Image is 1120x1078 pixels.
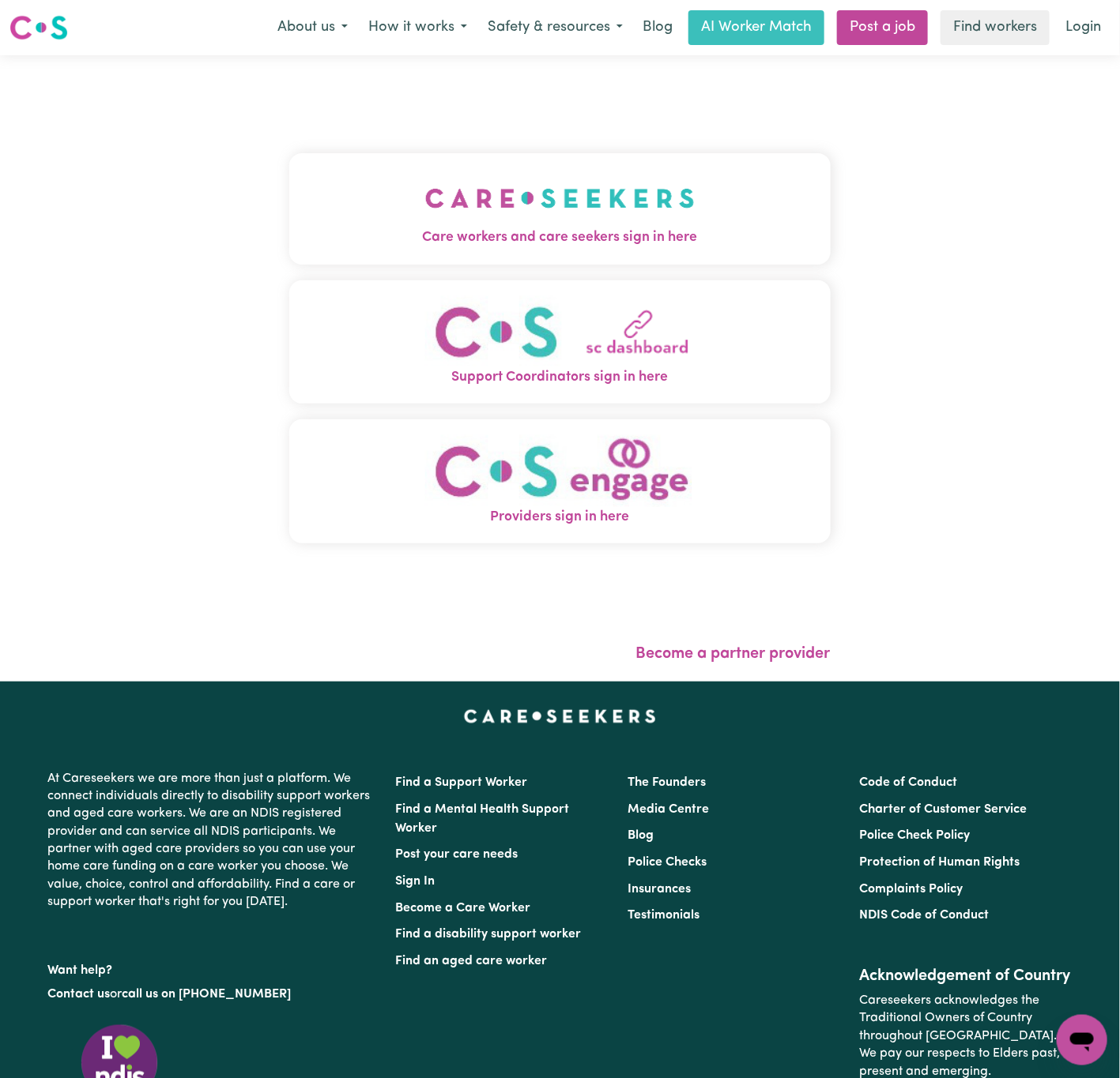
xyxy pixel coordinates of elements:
[628,776,706,789] a: The Founders
[267,11,358,44] button: About us
[628,803,709,816] a: Media Centre
[48,764,377,918] p: At Careseekers we are more than just a platform. We connect individuals directly to disability su...
[1056,10,1111,45] a: Login
[358,11,477,44] button: How it works
[688,10,824,45] a: AI Worker Match
[628,856,707,869] a: Police Checks
[9,13,68,42] img: Careseekers logo
[477,11,633,44] button: Safety & resources
[859,803,1027,816] a: Charter of Customer Service
[859,829,970,842] a: Police Check Policy
[396,928,582,941] a: Find a disability support worker
[123,988,292,1001] a: call us on [PHONE_NUMBER]
[396,776,528,789] a: Find a Support Worker
[396,848,519,861] a: Post your care needs
[289,280,831,404] button: Support Coordinators sign in here
[396,803,570,835] a: Find a Mental Health Support Worker
[48,979,377,1009] p: or
[628,909,700,922] a: Testimonials
[859,856,1020,869] a: Protection of Human Rights
[628,829,654,842] a: Blog
[48,988,111,1001] a: Contact us
[859,883,963,896] a: Complaints Policy
[289,227,831,248] span: Care workers and care seekers sign in here
[396,875,436,888] a: Sign In
[289,419,831,543] button: Providers sign in here
[464,710,656,723] a: Careseekers home page
[9,9,68,46] a: Careseekers logo
[859,776,957,789] a: Code of Conduct
[859,967,1072,986] h2: Acknowledgement of Country
[48,956,377,979] p: Want help?
[289,367,831,388] span: Support Coordinators sign in here
[837,10,928,45] a: Post a job
[859,909,989,922] a: NDIS Code of Conduct
[941,10,1050,45] a: Find workers
[628,883,691,896] a: Insurances
[396,955,548,967] a: Find an aged care worker
[633,10,682,45] a: Blog
[289,153,831,264] button: Care workers and care seekers sign in here
[289,507,831,528] span: Providers sign in here
[636,646,831,662] a: Become a partner provider
[396,902,531,915] a: Become a Care Worker
[1057,1015,1107,1065] iframe: Button to launch messaging window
